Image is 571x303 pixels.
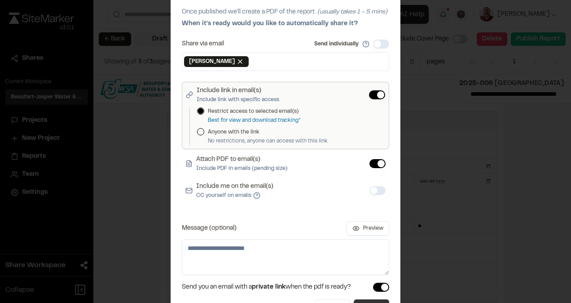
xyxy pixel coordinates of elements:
[317,9,387,15] span: (usually takes 1 - 5 mins)
[314,40,359,48] label: Send individually
[182,282,351,292] span: Send you an email with a when the pdf is ready?
[347,221,389,236] button: Preview
[197,86,279,104] label: Include link in email(s)
[196,165,287,173] p: Include PDF in emails (pending size)
[208,128,328,136] label: Anyone with the link
[252,285,285,290] span: private link
[208,116,300,125] p: Best for view and download tracking*
[182,225,237,232] label: Message (optional)
[196,182,273,200] label: Include me on the email(s)
[208,107,300,116] label: Restrict access to selected email(s)
[182,21,358,27] span: When it's ready would you like to automatically share it?
[182,7,389,17] p: Once published we'll create a PDF of the report.
[197,96,279,104] p: Include link with specific access
[253,192,260,199] button: Include me on the email(s)CC yourself on emails
[196,155,287,173] label: Attach PDF to email(s)
[208,137,328,145] p: No restrictions, anyone can access with this link
[189,58,235,66] span: [PERSON_NAME]
[182,41,224,47] label: Share via email
[196,192,273,200] p: CC yourself on emails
